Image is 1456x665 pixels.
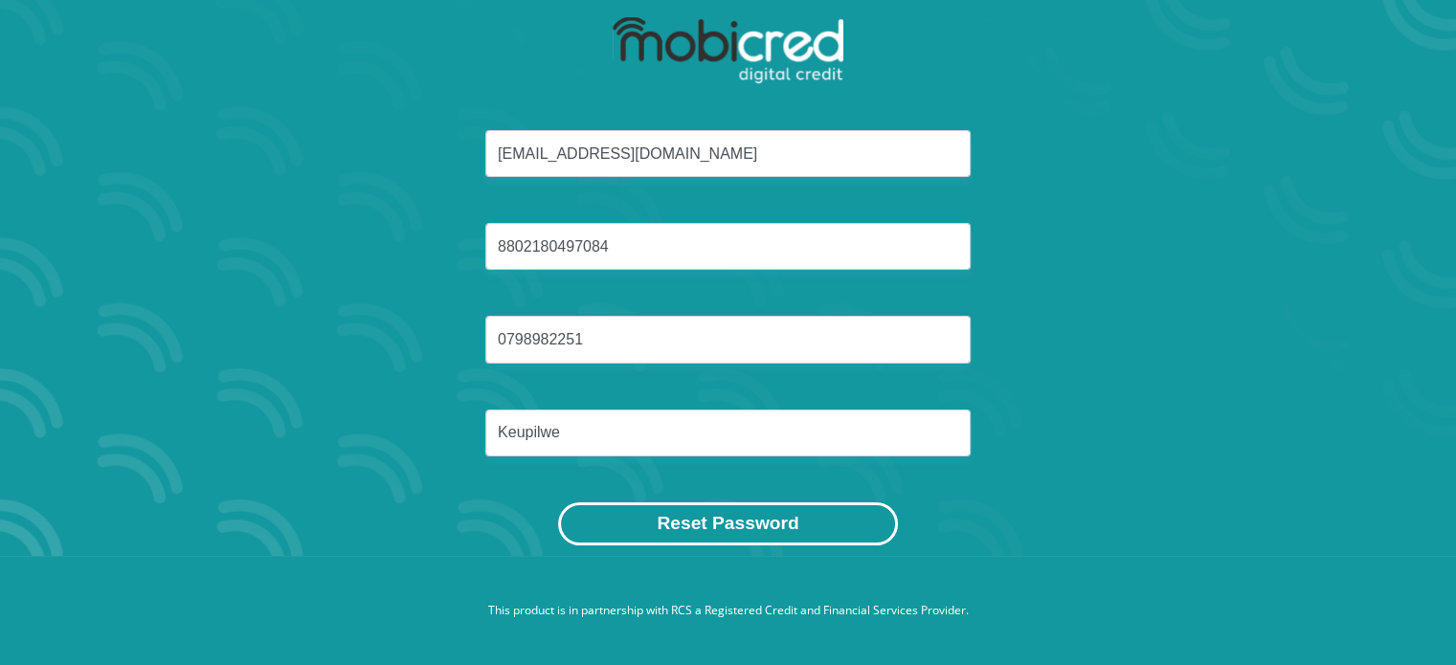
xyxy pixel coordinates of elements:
[485,410,971,456] input: Surname
[485,130,971,177] input: Email
[485,223,971,270] input: ID Number
[197,602,1260,619] p: This product is in partnership with RCS a Registered Credit and Financial Services Provider.
[485,316,971,363] input: Cellphone Number
[613,17,843,84] img: mobicred logo
[558,502,897,545] button: Reset Password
